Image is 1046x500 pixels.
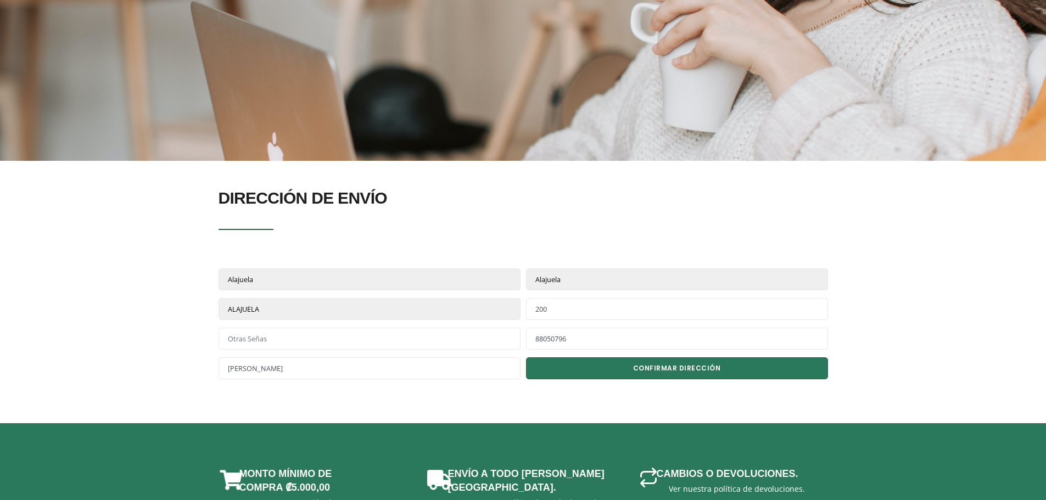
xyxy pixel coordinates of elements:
h2: DIRECCIÓN DE ENVÍO [219,183,515,214]
h3: Envío a todo [PERSON_NAME][GEOGRAPHIC_DATA]. [448,467,613,495]
a: Ver nuestra política de devoluciones. [669,484,805,494]
input: Nombre de la persona que recibe el pedido [219,357,521,379]
input: Otras Señas [219,328,521,350]
input: Teléfono [526,328,828,350]
button: CONFIRMAR DIRECCIÓN [526,357,828,379]
input: Dirección Exacta [526,298,828,320]
h3: Cambios o devoluciones. [657,467,798,481]
h3: Monto mínimo de Compra ₡5.000,00 [239,467,404,495]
